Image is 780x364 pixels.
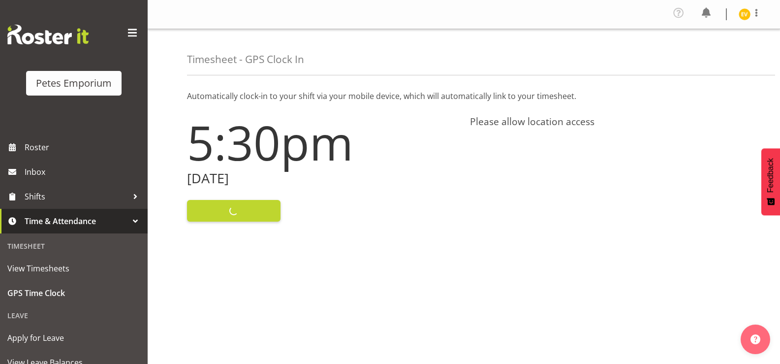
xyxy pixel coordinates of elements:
[25,165,143,179] span: Inbox
[7,261,140,276] span: View Timesheets
[470,116,741,128] h4: Please allow location access
[2,326,145,350] a: Apply for Leave
[766,158,775,193] span: Feedback
[739,8,750,20] img: eva-vailini10223.jpg
[25,189,128,204] span: Shifts
[187,116,458,169] h1: 5:30pm
[7,331,140,345] span: Apply for Leave
[25,140,143,155] span: Roster
[7,286,140,300] span: GPS Time Clock
[761,148,780,215] button: Feedback - Show survey
[2,305,145,326] div: Leave
[25,214,128,229] span: Time & Attendance
[187,54,304,65] h4: Timesheet - GPS Clock In
[187,171,458,186] h2: [DATE]
[187,90,741,102] p: Automatically clock-in to your shift via your mobile device, which will automatically link to you...
[7,25,89,44] img: Rosterit website logo
[36,76,112,91] div: Petes Emporium
[750,334,760,344] img: help-xxl-2.png
[2,256,145,281] a: View Timesheets
[2,236,145,256] div: Timesheet
[2,281,145,305] a: GPS Time Clock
